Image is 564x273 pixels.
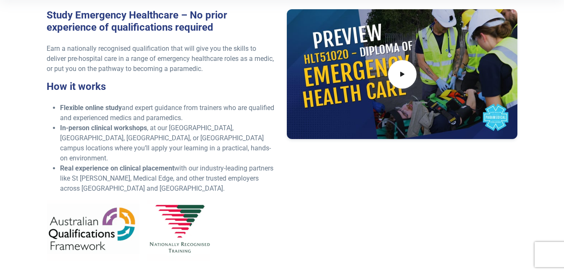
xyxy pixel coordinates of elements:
[60,124,147,132] strong: In-person clinical workshops
[60,103,277,123] li: and expert guidance from trainers who are qualified and experienced medics and paramedics.
[60,104,122,112] strong: Flexible online study
[60,164,174,172] strong: Real experience on clinical placement
[60,123,277,163] li: , at our [GEOGRAPHIC_DATA], [GEOGRAPHIC_DATA], [GEOGRAPHIC_DATA], or [GEOGRAPHIC_DATA] campus loc...
[60,163,277,194] li: with our industry-leading partners like St [PERSON_NAME], Medical Edge, and other trusted employe...
[47,44,277,74] p: Earn a nationally recognised qualification that will give you the skills to deliver pre-hospital ...
[47,81,277,93] h3: How it works
[47,9,277,34] h3: Study Emergency Healthcare – No prior experience of qualifications required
